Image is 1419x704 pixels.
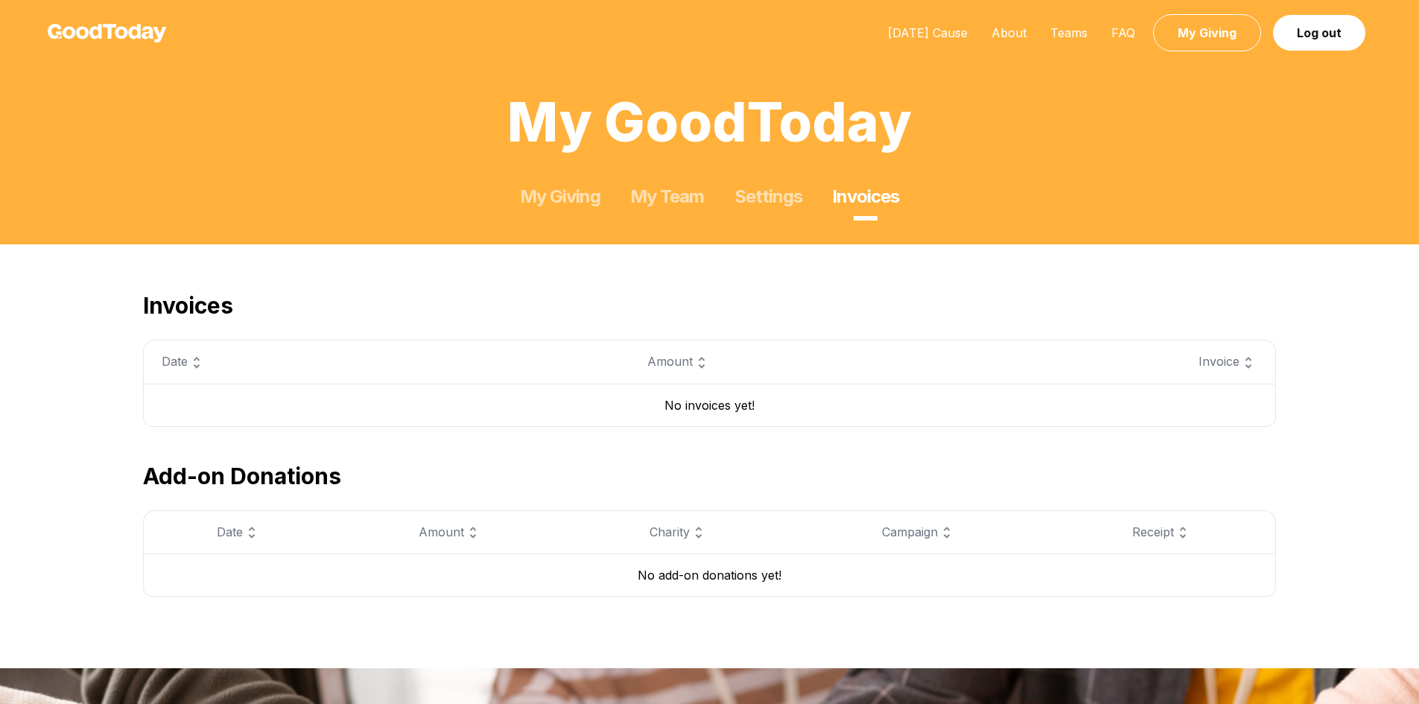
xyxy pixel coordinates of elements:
[1038,25,1099,40] a: Teams
[876,25,980,40] a: [DATE] Cause
[807,523,1031,542] div: Campaign
[832,185,899,209] a: Invoices
[1067,523,1257,542] div: Receipt
[143,554,1276,597] div: No add-on donations yet!
[1273,15,1365,51] a: Log out
[492,352,865,372] div: Amount
[630,185,704,209] a: My Team
[162,523,315,542] div: Date
[162,352,457,372] div: Date
[901,352,1257,372] div: Invoice
[585,523,772,542] div: Charity
[1099,25,1147,40] a: FAQ
[143,384,1276,427] div: No invoices yet!
[351,523,550,542] div: Amount
[143,463,1276,489] h2: Add-on Donations
[143,292,1276,319] h2: Invoices
[734,185,802,209] a: Settings
[1153,14,1261,51] a: My Giving
[520,185,600,209] a: My Giving
[980,25,1038,40] a: About
[48,24,167,42] img: GoodToday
